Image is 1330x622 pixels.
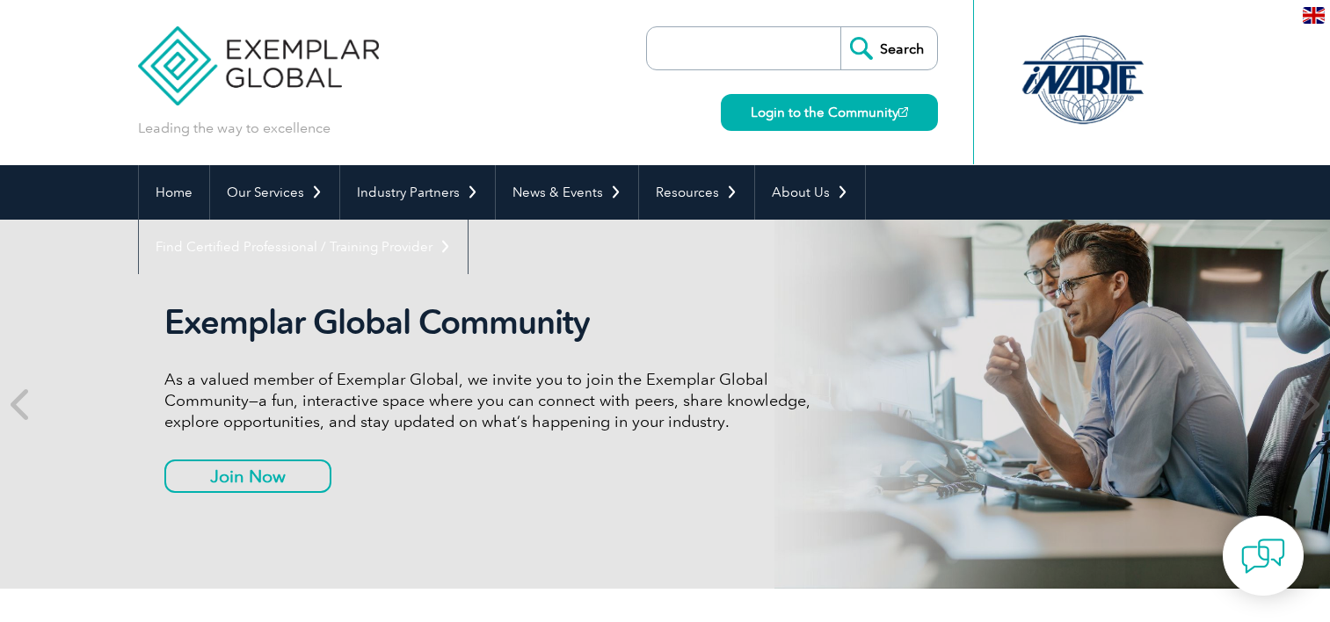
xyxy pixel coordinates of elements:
a: About Us [755,165,865,220]
input: Search [840,27,937,69]
a: Resources [639,165,754,220]
a: Find Certified Professional / Training Provider [139,220,468,274]
a: News & Events [496,165,638,220]
a: Home [139,165,209,220]
h2: Exemplar Global Community [164,302,824,343]
a: Industry Partners [340,165,495,220]
a: Our Services [210,165,339,220]
img: en [1303,7,1325,24]
a: Join Now [164,459,331,493]
img: open_square.png [898,107,908,117]
p: Leading the way to excellence [138,119,331,138]
img: contact-chat.png [1241,534,1285,578]
a: Login to the Community [721,94,938,131]
p: As a valued member of Exemplar Global, we invite you to join the Exemplar Global Community—a fun,... [164,369,824,432]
